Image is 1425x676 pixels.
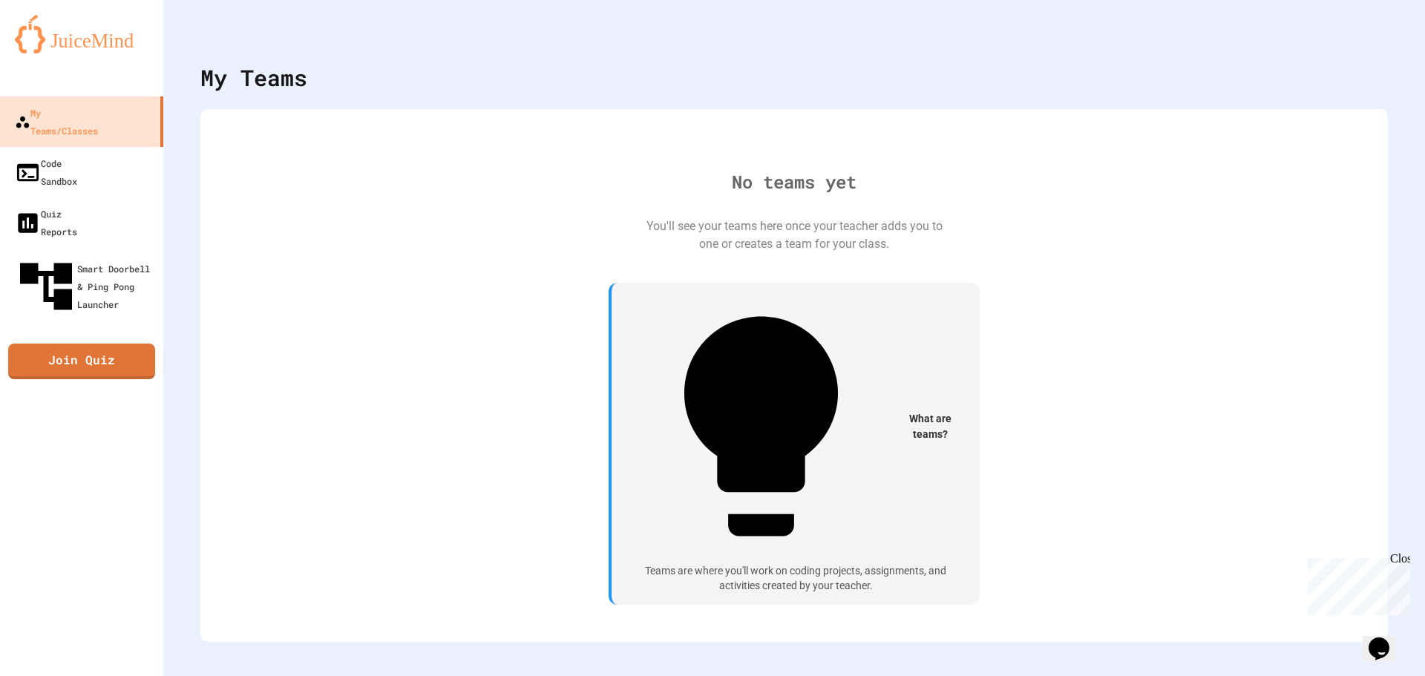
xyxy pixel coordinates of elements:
[15,104,98,140] div: My Teams/Classes
[15,205,77,240] div: Quiz Reports
[646,217,943,253] div: You'll see your teams here once your teacher adds you to one or creates a team for your class.
[15,255,157,318] div: Smart Doorbell & Ping Pong Launcher
[15,15,148,53] img: logo-orange.svg
[899,411,962,442] span: What are teams?
[629,564,962,593] div: Teams are where you'll work on coding projects, assignments, and activities created by your teacher.
[8,344,155,379] a: Join Quiz
[1302,552,1410,615] iframe: chat widget
[15,154,77,190] div: Code Sandbox
[6,6,102,94] div: Chat with us now!Close
[732,168,856,195] div: No teams yet
[200,61,307,94] div: My Teams
[1363,617,1410,661] iframe: chat widget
